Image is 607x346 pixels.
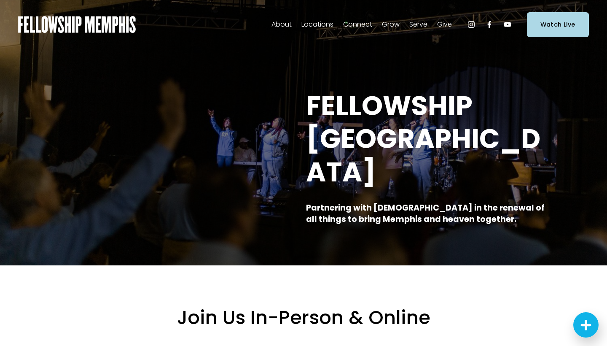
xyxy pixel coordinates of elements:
[467,20,475,29] a: Instagram
[485,20,494,29] a: Facebook
[301,19,333,31] span: Locations
[271,18,292,31] a: folder dropdown
[301,18,333,31] a: folder dropdown
[437,18,452,31] a: folder dropdown
[437,19,452,31] span: Give
[503,20,512,29] a: YouTube
[409,19,427,31] span: Serve
[271,19,292,31] span: About
[343,18,372,31] a: folder dropdown
[382,18,400,31] a: folder dropdown
[306,202,546,225] strong: Partnering with [DEMOGRAPHIC_DATA] in the renewal of all things to bring Memphis and heaven toget...
[18,16,136,33] img: Fellowship Memphis
[343,19,372,31] span: Connect
[409,18,427,31] a: folder dropdown
[382,19,400,31] span: Grow
[527,12,589,37] a: Watch Live
[306,87,540,191] strong: FELLOWSHIP [GEOGRAPHIC_DATA]
[51,305,556,330] h2: Join Us In-Person & Online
